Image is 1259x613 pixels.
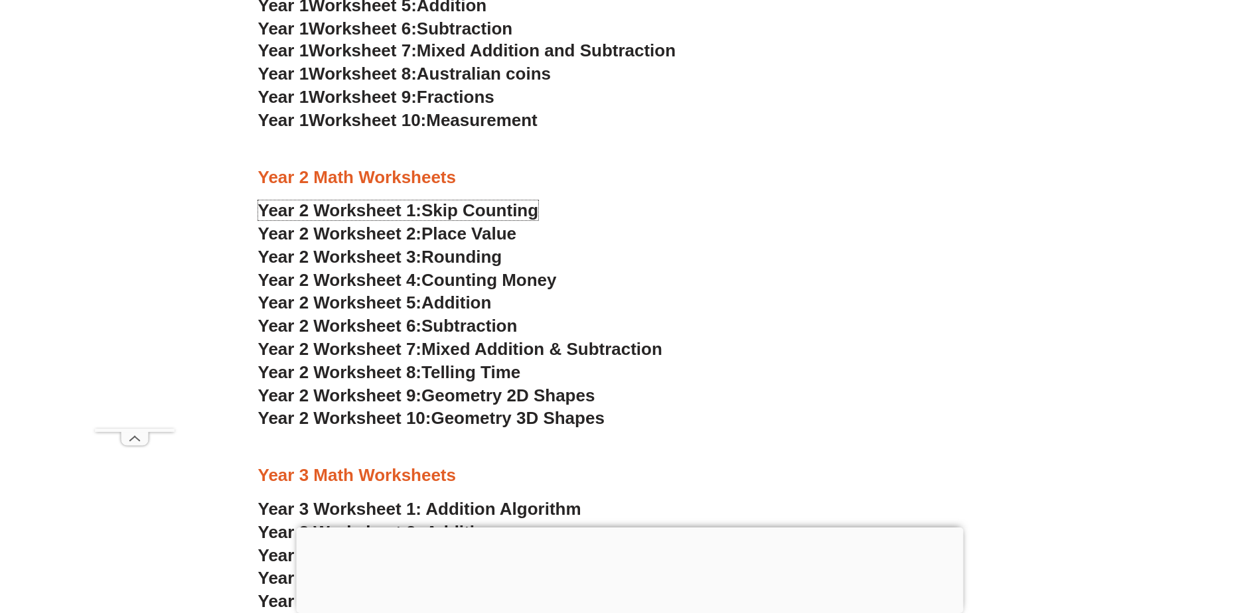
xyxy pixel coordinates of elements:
a: Year 1Worksheet 9:Fractions [258,87,494,107]
a: Year 1Worksheet 10:Measurement [258,110,538,130]
span: Year 2 Worksheet 1: [258,200,422,220]
span: Year 2 Worksheet 2: [258,224,422,243]
a: Year 1Worksheet 7:Mixed Addition and Subtraction [258,40,676,60]
span: Year 2 Worksheet 9: [258,385,422,405]
a: Year 3 Worksheet 1: Addition Algorithm [258,499,581,519]
span: Year 2 Worksheet 3: [258,247,422,267]
h3: Year 3 Math Worksheets [258,464,1001,487]
span: Year 2 Worksheet 8: [258,362,422,382]
span: Worksheet 10: [309,110,426,130]
span: Year 2 Worksheet 6: [258,316,422,336]
a: Year 2 Worksheet 4:Counting Money [258,270,557,290]
a: Year 2 Worksheet 2:Place Value [258,224,517,243]
h3: Year 2 Math Worksheets [258,167,1001,189]
a: Year 2 Worksheet 6:Subtraction [258,316,518,336]
span: Worksheet 9: [309,87,417,107]
a: Year 2 Worksheet 10:Geometry 3D Shapes [258,408,605,428]
span: Subtraction [421,316,517,336]
span: Worksheet 7: [309,40,417,60]
span: Mixed Addition and Subtraction [417,40,676,60]
span: Place Value [421,224,516,243]
span: Measurement [426,110,538,130]
iframe: Chat Widget [1038,463,1259,613]
span: Australian coins [417,64,551,84]
iframe: Advertisement [296,527,963,610]
a: Year 2 Worksheet 5:Addition [258,293,492,312]
span: Counting Money [421,270,557,290]
span: Geometry 3D Shapes [431,408,604,428]
span: Year 2 Worksheet 4: [258,270,422,290]
span: Fractions [417,87,494,107]
a: Year 1Worksheet 8:Australian coins [258,64,551,84]
iframe: Advertisement [95,31,175,429]
span: Subtraction [417,19,512,38]
a: Year 3 Worksheet 3:Place Value [258,545,517,565]
a: Year 3 Worksheet 2: Addition [258,522,496,542]
span: Year 3 Worksheet 3: [258,545,422,565]
a: Year 2 Worksheet 7:Mixed Addition & Subtraction [258,339,662,359]
span: Addition [421,293,491,312]
span: Mixed Addition & Subtraction [421,339,662,359]
a: Year 2 Worksheet 1:Skip Counting [258,200,539,220]
a: Year 2 Worksheet 8:Telling Time [258,362,521,382]
span: Year 2 Worksheet 7: [258,339,422,359]
span: Year 2 Worksheet 5: [258,293,422,312]
span: Skip Counting [421,200,538,220]
a: Year 2 Worksheet 3:Rounding [258,247,502,267]
span: Worksheet 6: [309,19,417,38]
span: Year 2 Worksheet 10: [258,408,431,428]
a: Year 3 Worksheet 5: Rounding (Money) [258,591,578,611]
a: Year 2 Worksheet 9:Geometry 2D Shapes [258,385,595,405]
span: Worksheet 8: [309,64,417,84]
span: Telling Time [421,362,520,382]
a: Year 3 Worksheet 4: Rounding [258,568,507,588]
span: Geometry 2D Shapes [421,385,595,405]
a: Year 1Worksheet 6:Subtraction [258,19,513,38]
span: Rounding [421,247,502,267]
